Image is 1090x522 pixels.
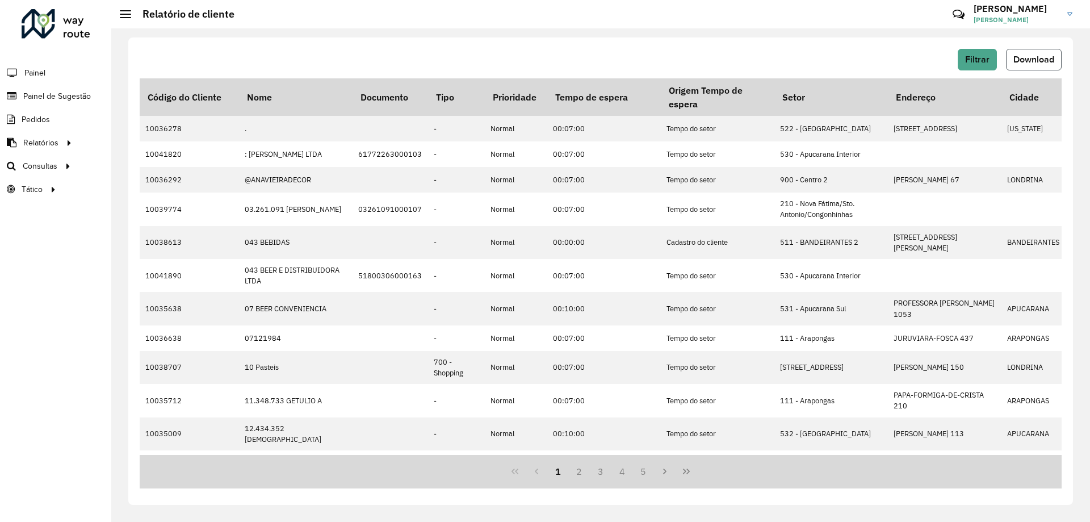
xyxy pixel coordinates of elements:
[485,78,547,116] th: Prioridade
[428,384,485,417] td: -
[888,325,1001,351] td: JURUVIARA-FOSCA 437
[239,384,353,417] td: 11.348.733 GETULIO A
[774,351,888,384] td: [STREET_ADDRESS]
[547,384,661,417] td: 00:07:00
[547,116,661,141] td: 00:07:00
[661,226,774,259] td: Cadastro do cliente
[428,141,485,167] td: -
[774,141,888,167] td: 530 - Apucarana Interior
[485,259,547,292] td: Normal
[239,193,353,225] td: 03.261.091 [PERSON_NAME]
[428,292,485,325] td: -
[946,2,971,27] a: Contato Rápido
[888,351,1001,384] td: [PERSON_NAME] 150
[590,461,611,482] button: 3
[485,417,547,450] td: Normal
[661,259,774,292] td: Tempo do setor
[140,325,239,351] td: 10036638
[774,325,888,351] td: 111 - Arapongas
[140,78,239,116] th: Código do Cliente
[547,351,661,384] td: 00:07:00
[239,450,353,476] td: 13.092.393 [PERSON_NAME]
[239,417,353,450] td: 12.434.352 [DEMOGRAPHIC_DATA]
[353,259,428,292] td: 51800306000163
[428,78,485,116] th: Tipo
[547,461,569,482] button: 1
[774,417,888,450] td: 532 - [GEOGRAPHIC_DATA]
[974,15,1059,25] span: [PERSON_NAME]
[774,167,888,193] td: 900 - Centro 2
[428,450,485,476] td: -
[428,226,485,259] td: -
[661,116,774,141] td: Tempo do setor
[774,78,888,116] th: Setor
[239,141,353,167] td: : [PERSON_NAME] LTDA
[140,417,239,450] td: 10035009
[485,351,547,384] td: Normal
[353,141,428,167] td: 61772263000103
[654,461,676,482] button: Next Page
[239,78,353,116] th: Nome
[22,114,50,126] span: Pedidos
[428,325,485,351] td: -
[547,259,661,292] td: 00:07:00
[661,78,774,116] th: Origem Tempo de espera
[140,450,239,476] td: 10039386
[547,417,661,450] td: 00:10:00
[611,461,633,482] button: 4
[888,167,1001,193] td: [PERSON_NAME] 67
[547,226,661,259] td: 00:00:00
[774,226,888,259] td: 511 - BANDEIRANTES 2
[239,167,353,193] td: @ANAVIEIRADECOR
[774,292,888,325] td: 531 - Apucarana Sul
[888,116,1001,141] td: [STREET_ADDRESS]
[140,116,239,141] td: 10036278
[353,78,428,116] th: Documento
[23,137,58,149] span: Relatórios
[239,116,353,141] td: .
[958,49,997,70] button: Filtrar
[428,351,485,384] td: 700 - Shopping
[633,461,655,482] button: 5
[239,351,353,384] td: 10 Pasteis
[661,384,774,417] td: Tempo do setor
[22,183,43,195] span: Tático
[140,167,239,193] td: 10036292
[888,417,1001,450] td: [PERSON_NAME] 113
[888,292,1001,325] td: PROFESSORA [PERSON_NAME] 1053
[1013,55,1054,64] span: Download
[547,292,661,325] td: 00:10:00
[485,116,547,141] td: Normal
[661,167,774,193] td: Tempo do setor
[661,193,774,225] td: Tempo do setor
[485,193,547,225] td: Normal
[485,226,547,259] td: Normal
[131,8,234,20] h2: Relatório de cliente
[774,384,888,417] td: 111 - Arapongas
[661,450,774,476] td: Tempo do setor
[485,292,547,325] td: Normal
[965,55,990,64] span: Filtrar
[239,226,353,259] td: 043 BEBIDAS
[140,292,239,325] td: 10035638
[140,259,239,292] td: 10041890
[547,450,661,476] td: 00:07:00
[547,325,661,351] td: 00:07:00
[888,226,1001,259] td: [STREET_ADDRESS][PERSON_NAME]
[888,384,1001,417] td: PAPA-FORMIGA-DE-CRISTA 210
[661,417,774,450] td: Tempo do setor
[353,450,428,476] td: 13092393000152
[428,167,485,193] td: -
[239,292,353,325] td: 07 BEER CONVENIENCIA
[140,226,239,259] td: 10038613
[428,259,485,292] td: -
[140,351,239,384] td: 10038707
[974,3,1059,14] h3: [PERSON_NAME]
[485,450,547,476] td: Normal
[774,193,888,225] td: 210 - Nova Fátima/Sto. Antonio/Congonhinhas
[774,450,888,476] td: 131 - Londrina Sul
[676,461,697,482] button: Last Page
[547,141,661,167] td: 00:07:00
[428,417,485,450] td: -
[23,160,57,172] span: Consultas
